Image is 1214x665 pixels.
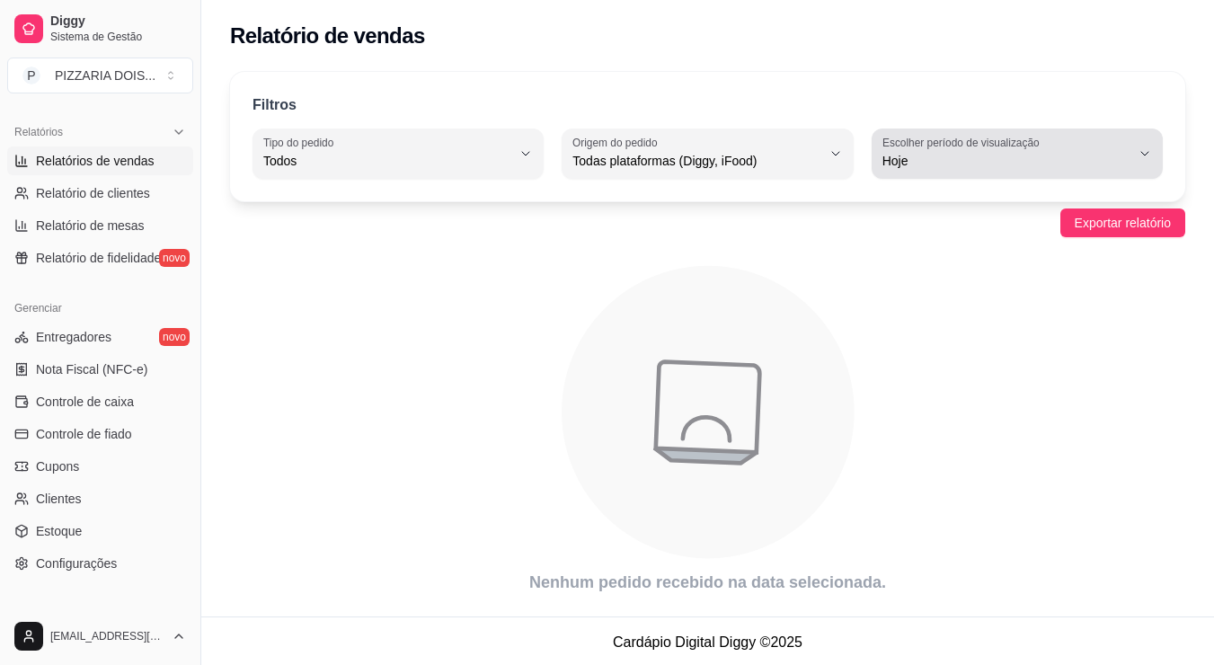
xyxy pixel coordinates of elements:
[230,22,425,50] h2: Relatório de vendas
[36,457,79,475] span: Cupons
[562,129,853,179] button: Origem do pedidoTodas plataformas (Diggy, iFood)
[36,522,82,540] span: Estoque
[36,249,161,267] span: Relatório de fidelidade
[36,152,155,170] span: Relatórios de vendas
[7,615,193,658] button: [EMAIL_ADDRESS][DOMAIN_NAME]
[7,517,193,545] a: Estoque
[36,217,145,235] span: Relatório de mesas
[7,323,193,351] a: Entregadoresnovo
[36,360,147,378] span: Nota Fiscal (NFC-e)
[36,425,132,443] span: Controle de fiado
[7,7,193,50] a: DiggySistema de Gestão
[572,135,663,150] label: Origem do pedido
[1075,213,1171,233] span: Exportar relatório
[263,135,340,150] label: Tipo do pedido
[50,13,186,30] span: Diggy
[36,393,134,411] span: Controle de caixa
[36,184,150,202] span: Relatório de clientes
[7,211,193,240] a: Relatório de mesas
[22,66,40,84] span: P
[7,244,193,272] a: Relatório de fidelidadenovo
[882,152,1130,170] span: Hoje
[7,452,193,481] a: Cupons
[253,129,544,179] button: Tipo do pedidoTodos
[882,135,1045,150] label: Escolher período de visualização
[36,554,117,572] span: Configurações
[7,549,193,578] a: Configurações
[7,179,193,208] a: Relatório de clientes
[263,152,511,170] span: Todos
[36,490,82,508] span: Clientes
[50,30,186,44] span: Sistema de Gestão
[7,484,193,513] a: Clientes
[230,570,1185,595] article: Nenhum pedido recebido na data selecionada.
[36,328,111,346] span: Entregadores
[230,255,1185,570] div: animation
[14,125,63,139] span: Relatórios
[572,152,820,170] span: Todas plataformas (Diggy, iFood)
[253,94,297,116] p: Filtros
[50,629,164,643] span: [EMAIL_ADDRESS][DOMAIN_NAME]
[7,599,193,628] div: Diggy
[7,58,193,93] button: Select a team
[7,355,193,384] a: Nota Fiscal (NFC-e)
[7,387,193,416] a: Controle de caixa
[7,420,193,448] a: Controle de fiado
[55,66,155,84] div: PIZZARIA DOIS ...
[7,146,193,175] a: Relatórios de vendas
[7,294,193,323] div: Gerenciar
[1060,208,1185,237] button: Exportar relatório
[872,129,1163,179] button: Escolher período de visualizaçãoHoje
